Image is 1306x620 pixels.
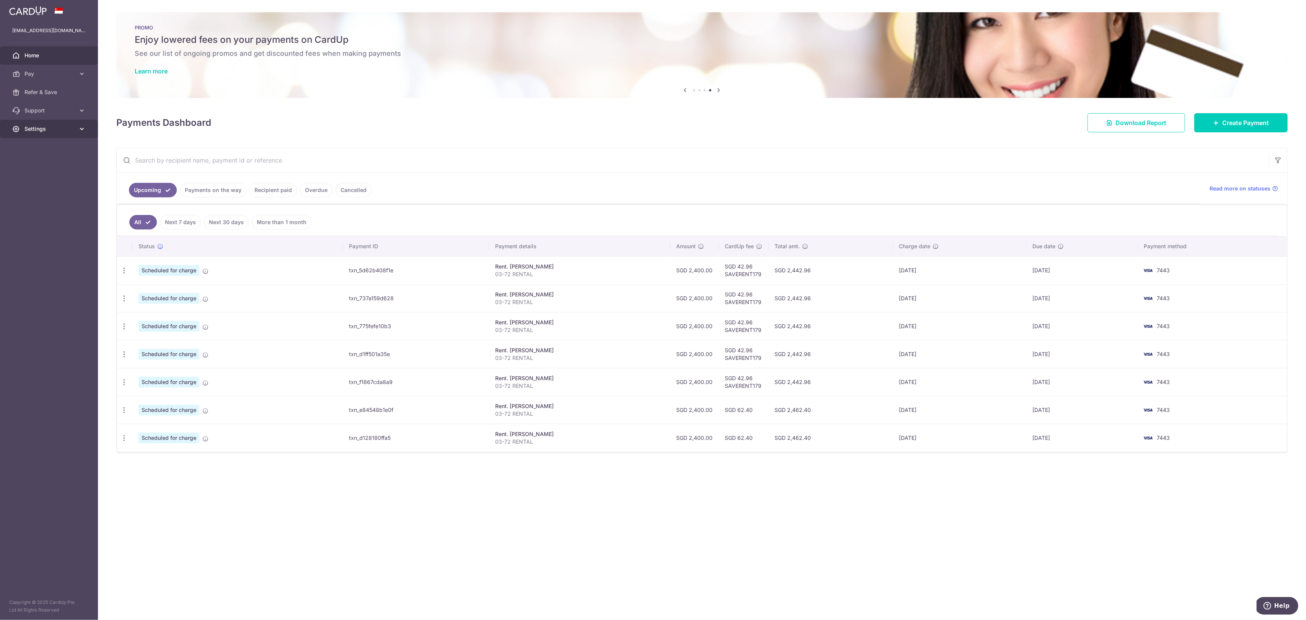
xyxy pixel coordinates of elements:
a: Next 30 days [204,215,249,229]
p: 03-72 RENTAL [495,354,664,362]
th: Payment details [489,236,670,256]
td: SGD 2,400.00 [670,312,719,340]
td: SGD 42.96 SAVERENT179 [719,312,769,340]
td: SGD 2,442.96 [769,284,893,312]
h4: Payments Dashboard [116,116,211,130]
a: Create Payment [1194,113,1288,132]
td: SGD 2,400.00 [670,284,719,312]
a: Learn more [135,67,168,75]
p: 03-72 RENTAL [495,410,664,418]
a: Download Report [1088,113,1185,132]
a: Payments on the way [180,183,246,197]
div: Rent. [PERSON_NAME] [495,374,664,382]
span: 7443 [1157,323,1170,329]
span: Download Report [1115,118,1166,127]
td: SGD 62.40 [719,424,769,452]
a: All [129,215,157,229]
p: 03-72 RENTAL [495,438,664,446]
td: SGD 62.40 [719,396,769,424]
td: SGD 2,400.00 [670,256,719,284]
span: Scheduled for charge [139,377,199,387]
div: Rent. [PERSON_NAME] [495,347,664,354]
span: Pay [24,70,75,78]
td: [DATE] [893,424,1026,452]
span: Amount [677,242,696,250]
span: Read more on statuses [1210,185,1270,192]
span: CardUp fee [725,242,754,250]
span: 7443 [1157,351,1170,357]
span: Home [24,52,75,59]
td: SGD 2,442.96 [769,256,893,284]
td: [DATE] [893,368,1026,396]
a: More than 1 month [252,215,311,229]
td: txn_5d62b408f1e [343,256,489,284]
td: [DATE] [1026,340,1138,368]
img: Bank Card [1140,405,1156,415]
img: Bank Card [1140,350,1156,359]
td: SGD 42.96 SAVERENT179 [719,368,769,396]
td: [DATE] [893,340,1026,368]
img: Bank Card [1140,266,1156,275]
span: Scheduled for charge [139,405,199,415]
a: Cancelled [336,183,372,197]
a: Recipient paid [249,183,297,197]
span: Scheduled for charge [139,293,199,304]
span: Scheduled for charge [139,265,199,276]
span: Due date [1032,242,1055,250]
div: Rent. [PERSON_NAME] [495,291,664,298]
span: Support [24,107,75,114]
td: [DATE] [893,284,1026,312]
span: 7443 [1157,434,1170,441]
td: [DATE] [1026,368,1138,396]
td: [DATE] [1026,284,1138,312]
th: Payment ID [343,236,489,256]
td: txn_f1867cda8a9 [343,368,489,396]
img: Bank Card [1140,378,1156,387]
td: SGD 2,400.00 [670,396,719,424]
th: Payment method [1138,236,1287,256]
img: Latest Promos banner [116,12,1288,98]
td: SGD 2,400.00 [670,424,719,452]
span: 7443 [1157,295,1170,301]
span: Scheduled for charge [139,321,199,332]
td: txn_d128180ffa5 [343,424,489,452]
input: Search by recipient name, payment id or reference [117,148,1269,172]
div: Rent. [PERSON_NAME] [495,402,664,410]
p: 03-72 RENTAL [495,298,664,306]
td: [DATE] [893,256,1026,284]
td: SGD 42.96 SAVERENT179 [719,340,769,368]
h6: See our list of ongoing promos and get discounted fees when making payments [135,49,1269,58]
div: Rent. [PERSON_NAME] [495,430,664,438]
span: 7443 [1157,407,1170,413]
td: SGD 42.96 SAVERENT179 [719,256,769,284]
img: CardUp [9,6,47,15]
span: Settings [24,125,75,133]
p: 03-72 RENTAL [495,382,664,390]
span: Status [139,242,155,250]
td: SGD 42.96 SAVERENT179 [719,284,769,312]
span: Charge date [899,242,931,250]
img: Bank Card [1140,433,1156,443]
span: Refer & Save [24,88,75,96]
a: Upcoming [129,183,177,197]
td: SGD 2,400.00 [670,368,719,396]
td: SGD 2,442.96 [769,368,893,396]
td: SGD 2,442.96 [769,312,893,340]
a: Read more on statuses [1210,185,1278,192]
span: Create Payment [1222,118,1269,127]
td: txn_e84548b1e0f [343,396,489,424]
a: Overdue [300,183,333,197]
p: [EMAIL_ADDRESS][DOMAIN_NAME] [12,27,86,34]
td: [DATE] [1026,396,1138,424]
span: Scheduled for charge [139,349,199,360]
td: [DATE] [1026,312,1138,340]
td: [DATE] [1026,256,1138,284]
a: Next 7 days [160,215,201,229]
h5: Enjoy lowered fees on your payments on CardUp [135,34,1269,46]
span: Total amt. [775,242,800,250]
span: Scheduled for charge [139,433,199,443]
span: 7443 [1157,267,1170,273]
td: txn_d1ff501a35e [343,340,489,368]
td: SGD 2,462.40 [769,424,893,452]
iframe: Opens a widget where you can find more information [1257,597,1298,616]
